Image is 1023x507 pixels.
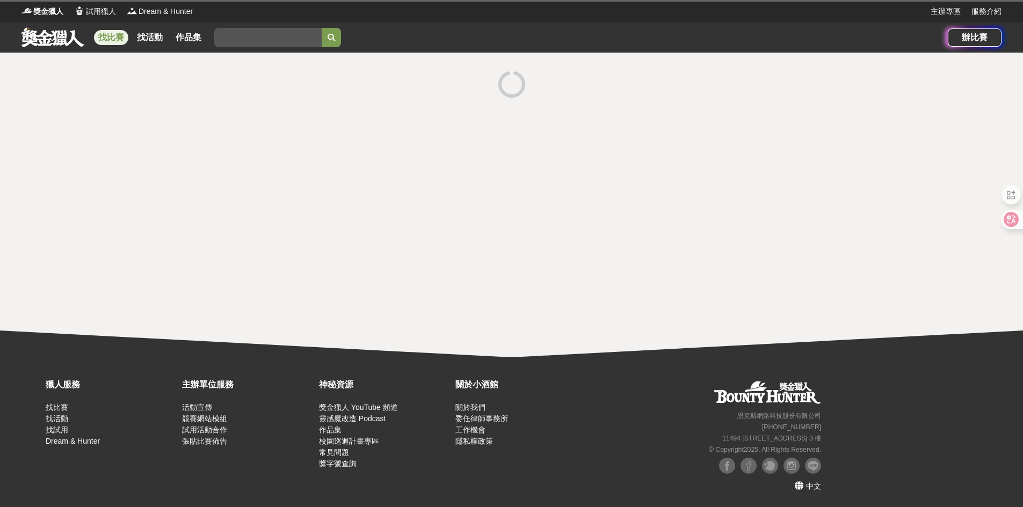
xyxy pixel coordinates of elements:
[182,437,227,445] a: 張貼比賽佈告
[127,5,137,16] img: Logo
[319,459,357,468] a: 獎字號查詢
[948,28,1002,47] a: 辦比賽
[46,378,177,391] div: 獵人服務
[86,6,116,17] span: 試用獵人
[971,6,1002,17] a: 服務介紹
[319,414,386,423] a: 靈感魔改造 Podcast
[455,378,586,391] div: 關於小酒館
[21,5,32,16] img: Logo
[94,30,128,45] a: 找比賽
[709,446,821,453] small: © Copyright 2025 . All Rights Reserved.
[762,423,821,431] small: [PHONE_NUMBER]
[319,425,342,434] a: 作品集
[806,482,821,490] span: 中文
[722,435,821,442] small: 11494 [STREET_ADDRESS] 3 樓
[46,425,68,434] a: 找試用
[319,403,398,412] a: 獎金獵人 YouTube 頻道
[455,414,508,423] a: 委任律師事務所
[46,414,68,423] a: 找活動
[455,403,485,412] a: 關於我們
[74,6,116,17] a: Logo試用獵人
[74,5,85,16] img: Logo
[319,437,379,445] a: 校園巡迴計畫專區
[133,30,167,45] a: 找活動
[741,458,757,474] img: Facebook
[783,458,800,474] img: Instagram
[455,425,485,434] a: 工作機會
[182,425,227,434] a: 試用活動合作
[33,6,63,17] span: 獎金獵人
[182,378,313,391] div: 主辦單位服務
[46,437,100,445] a: Dream & Hunter
[21,6,63,17] a: Logo獎金獵人
[139,6,193,17] span: Dream & Hunter
[719,458,735,474] img: Facebook
[805,458,821,474] img: LINE
[455,437,493,445] a: 隱私權政策
[182,414,227,423] a: 競賽網站模組
[319,378,450,391] div: 神秘資源
[762,458,778,474] img: Plurk
[737,412,821,420] small: 恩克斯網路科技股份有限公司
[931,6,961,17] a: 主辦專區
[46,403,68,412] a: 找比賽
[319,448,349,457] a: 常見問題
[127,6,193,17] a: LogoDream & Hunter
[182,403,212,412] a: 活動宣傳
[171,30,206,45] a: 作品集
